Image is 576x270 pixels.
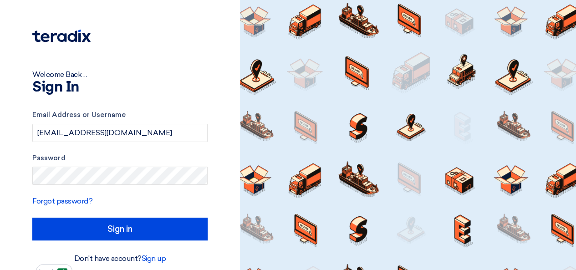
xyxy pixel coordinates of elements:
input: Enter your business email or username [32,124,208,142]
img: Teradix logo [32,30,91,42]
div: Don't have account? [32,253,208,264]
label: Password [32,153,208,163]
input: Sign in [32,218,208,240]
label: Email Address or Username [32,110,208,120]
div: Welcome Back ... [32,69,208,80]
a: Forgot password? [32,197,92,205]
h1: Sign In [32,80,208,95]
a: Sign up [142,254,166,263]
